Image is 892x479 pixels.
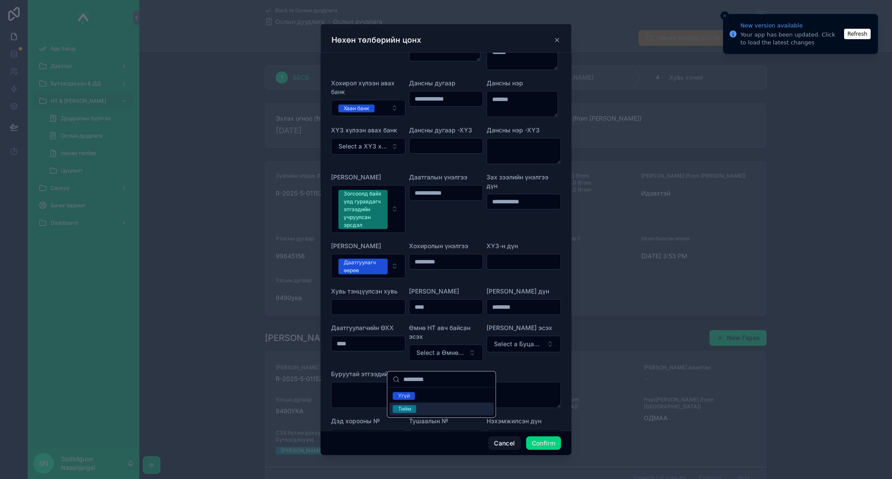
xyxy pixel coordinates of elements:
[409,79,456,87] span: Дансны дугаар
[740,31,841,47] div: Your app has been updated. Click to load the latest changes
[720,11,729,20] button: Close toast
[487,79,523,87] span: Дансны нэр
[331,324,394,331] span: Даатгуулагчийн ӨХХ
[409,417,448,425] span: Тушаалын №
[487,126,540,134] span: Дансны нэр -ХҮЗ
[409,126,472,134] span: Дансны дугаар -ХҮЗ
[388,388,496,417] div: Suggestions
[487,417,541,425] span: Нэхэмжилсэн дүн
[487,336,561,352] button: Select Button
[344,190,382,229] div: Зогсоолд байх үед гуравдагч этгээдийн учруулсан эрсдэл
[331,173,381,181] span: [PERSON_NAME]
[331,185,405,233] button: Select Button
[487,324,552,331] span: [PERSON_NAME] эсэх
[331,370,423,378] span: Буруутай этгээдийн мэдээлэл
[409,287,459,295] span: [PERSON_NAME]
[344,105,369,112] div: Хаан банк
[409,242,468,250] span: Хохиролын үнэлгээ
[331,100,405,116] button: Select Button
[487,173,548,189] span: Зах зээлийн үнэлгээ дүн
[409,344,483,361] button: Select Button
[494,340,543,348] span: Select a Буцаан нэхэмжлэх эсэх
[398,392,410,400] div: Үгүй
[331,35,421,45] h3: Нөхөн төлбөрийн цонх
[488,436,520,450] button: Cancel
[409,173,467,181] span: Даатгалын үнэлгээ
[740,21,841,30] div: New version available
[331,126,397,134] span: ХҮЗ хүлээн авах банк
[844,29,871,39] button: Refresh
[331,138,405,155] button: Select Button
[331,242,381,250] span: [PERSON_NAME]
[331,287,398,295] span: Хувь тэнцүүлсэн хувь
[409,324,470,340] span: Өмнө НТ авч байсан эсэх
[331,79,395,95] span: Хохирол хүлээн авах банк
[338,142,388,151] span: Select a ХҮЗ хүлээн авах банк
[344,259,382,274] div: Даатгуулагч өөрөө
[331,417,380,425] span: Дэд хорооны №
[487,287,549,295] span: [PERSON_NAME] дүн
[487,242,518,250] span: ХҮЗ-н дүн
[398,405,411,413] div: Тийм
[526,436,561,450] button: Confirm
[416,348,466,357] span: Select a Өмнө НТ авч байсан эсэх
[331,254,405,278] button: Select Button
